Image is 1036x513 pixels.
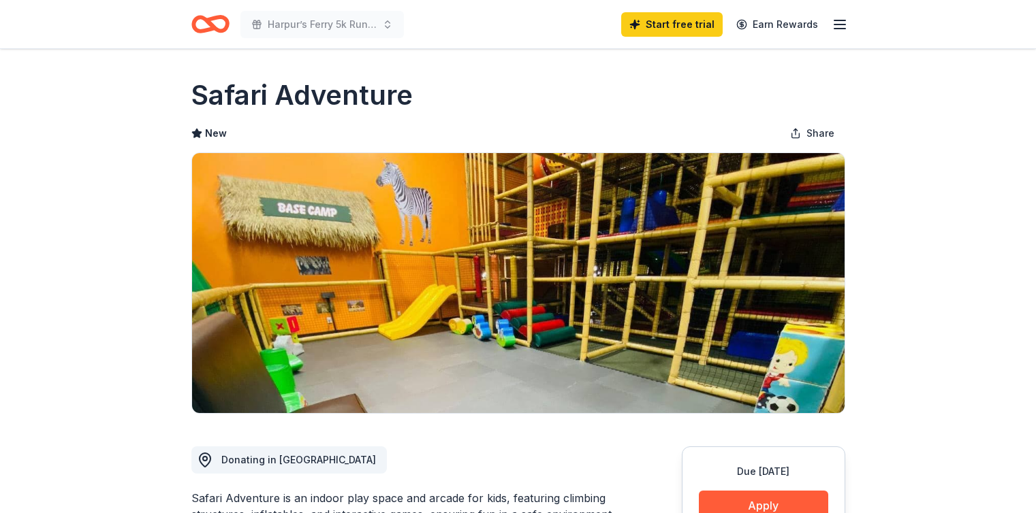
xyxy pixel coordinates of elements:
[621,12,723,37] a: Start free trial
[268,16,377,33] span: Harpur’s Ferry 5k Run/Walk for [MEDICAL_DATA]
[240,11,404,38] button: Harpur’s Ferry 5k Run/Walk for [MEDICAL_DATA]
[728,12,826,37] a: Earn Rewards
[191,76,413,114] h1: Safari Adventure
[699,463,828,480] div: Due [DATE]
[806,125,834,142] span: Share
[205,125,227,142] span: New
[191,8,230,40] a: Home
[221,454,376,465] span: Donating in [GEOGRAPHIC_DATA]
[192,153,845,413] img: Image for Safari Adventure
[779,120,845,147] button: Share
